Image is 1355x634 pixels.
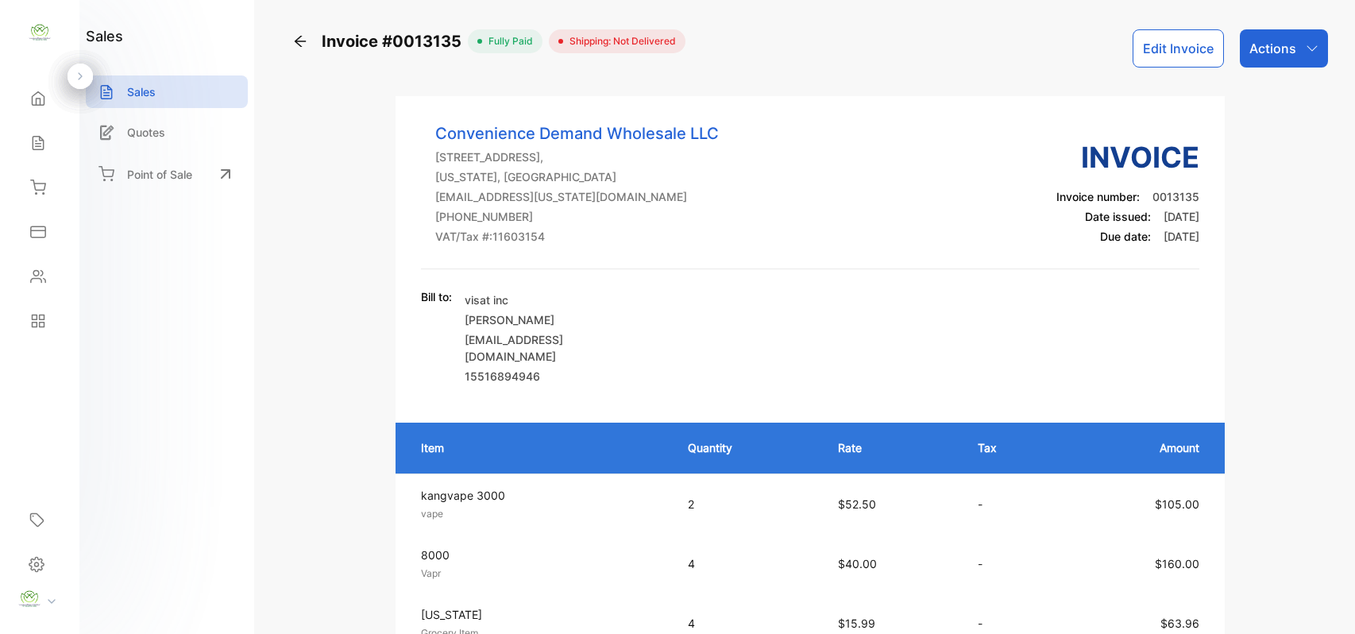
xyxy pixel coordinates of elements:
[482,34,533,48] span: fully paid
[465,368,647,385] p: 15516894946
[978,496,1046,512] p: -
[435,208,719,225] p: [PHONE_NUMBER]
[435,188,719,205] p: [EMAIL_ADDRESS][US_STATE][DOMAIN_NAME]
[978,555,1046,572] p: -
[1152,190,1199,203] span: 0013135
[688,496,806,512] p: 2
[1100,230,1151,243] span: Due date:
[1056,190,1140,203] span: Invoice number:
[1133,29,1224,68] button: Edit Invoice
[1078,439,1199,456] p: Amount
[1288,567,1355,634] iframe: LiveChat chat widget
[28,21,52,44] img: logo
[435,168,719,185] p: [US_STATE], [GEOGRAPHIC_DATA]
[421,606,659,623] p: [US_STATE]
[435,228,719,245] p: VAT/Tax #: 11603154
[838,439,945,456] p: Rate
[86,75,248,108] a: Sales
[1155,497,1199,511] span: $105.00
[465,331,647,365] p: [EMAIL_ADDRESS][DOMAIN_NAME]
[563,34,676,48] span: Shipping: Not Delivered
[17,587,41,611] img: profile
[978,439,1046,456] p: Tax
[322,29,468,53] span: Invoice #0013135
[1155,557,1199,570] span: $160.00
[127,124,165,141] p: Quotes
[86,25,123,47] h1: sales
[435,149,719,165] p: [STREET_ADDRESS],
[465,311,647,328] p: [PERSON_NAME]
[1164,210,1199,223] span: [DATE]
[421,288,452,305] p: Bill to:
[1164,230,1199,243] span: [DATE]
[86,116,248,149] a: Quotes
[421,547,659,563] p: 8000
[421,507,659,521] p: vape
[838,617,875,630] span: $15.99
[688,615,806,632] p: 4
[1056,136,1199,179] h3: Invoice
[1249,39,1296,58] p: Actions
[421,487,659,504] p: kangvape 3000
[1085,210,1151,223] span: Date issued:
[1160,617,1199,630] span: $63.96
[86,157,248,191] a: Point of Sale
[465,292,647,308] p: visat inc
[838,497,876,511] span: $52.50
[688,555,806,572] p: 4
[688,439,806,456] p: Quantity
[127,166,192,183] p: Point of Sale
[127,83,156,100] p: Sales
[1240,29,1328,68] button: Actions
[978,615,1046,632] p: -
[435,122,719,145] p: Convenience Demand Wholesale LLC
[838,557,877,570] span: $40.00
[421,566,659,581] p: Vapr
[421,439,656,456] p: Item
